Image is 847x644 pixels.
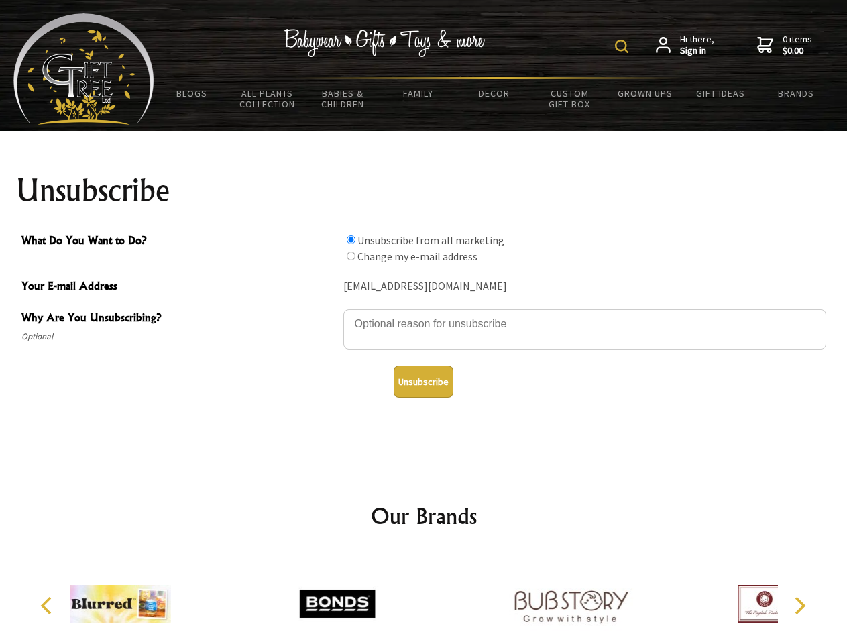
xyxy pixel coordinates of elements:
span: Optional [21,329,337,345]
div: [EMAIL_ADDRESS][DOMAIN_NAME] [343,276,826,297]
h1: Unsubscribe [16,174,832,207]
label: Change my e-mail address [357,250,477,263]
a: Hi there,Sign in [656,34,714,57]
strong: $0.00 [783,45,812,57]
button: Next [785,591,814,621]
label: Unsubscribe from all marketing [357,233,504,247]
a: Custom Gift Box [532,79,608,118]
a: 0 items$0.00 [757,34,812,57]
span: What Do You Want to Do? [21,232,337,252]
input: What Do You Want to Do? [347,252,355,260]
a: Decor [456,79,532,107]
img: product search [615,40,628,53]
strong: Sign in [680,45,714,57]
a: BLOGS [154,79,230,107]
a: Gift Ideas [683,79,758,107]
span: Your E-mail Address [21,278,337,297]
img: Babyware - Gifts - Toys and more... [13,13,154,125]
input: What Do You Want to Do? [347,235,355,244]
span: 0 items [783,33,812,57]
button: Unsubscribe [394,366,453,398]
span: Hi there, [680,34,714,57]
button: Previous [34,591,63,621]
img: Babywear - Gifts - Toys & more [284,29,486,57]
a: Brands [758,79,834,107]
span: Why Are You Unsubscribing? [21,309,337,329]
a: Grown Ups [607,79,683,107]
h2: Our Brands [27,500,821,532]
a: Family [381,79,457,107]
a: All Plants Collection [230,79,306,118]
a: Babies & Children [305,79,381,118]
textarea: Why Are You Unsubscribing? [343,309,826,350]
